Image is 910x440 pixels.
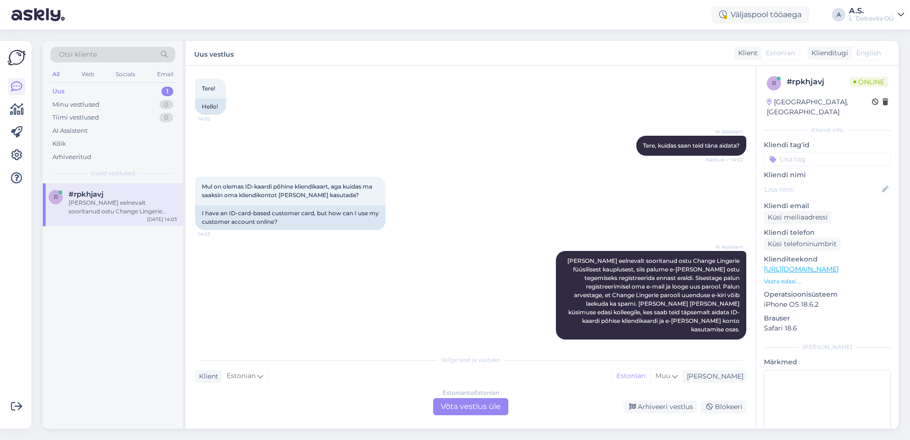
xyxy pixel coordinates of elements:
[195,205,386,230] div: I have an ID-card-based customer card, but how can I use my customer account online?
[52,152,91,162] div: Arhiveeritud
[202,85,215,92] span: Tere!
[849,7,904,22] a: A.S.L´Dolcevita OÜ
[443,389,499,397] div: Estonian to Estonian
[147,216,177,223] div: [DATE] 14:03
[79,68,96,80] div: Web
[52,87,65,96] div: Uus
[54,193,58,200] span: r
[50,68,61,80] div: All
[772,80,776,87] span: r
[764,211,831,224] div: Küsi meiliaadressi
[52,100,99,110] div: Minu vestlused
[708,340,743,347] span: 14:03
[764,265,839,273] a: [URL][DOMAIN_NAME]
[708,128,743,135] span: AI Assistent
[764,201,891,211] p: Kliendi email
[159,100,173,110] div: 0
[849,15,894,22] div: L´Dolcevita OÜ
[69,199,177,216] div: [PERSON_NAME] eelnevalt sooritanud ostu Change Lingerie füüsilisest kauplusest, siis palume e-[PE...
[433,398,508,415] div: Võta vestlus üle
[764,300,891,310] p: iPhone OS 18.6.2
[612,369,650,383] div: Estonian
[159,113,173,122] div: 0
[767,97,872,117] div: [GEOGRAPHIC_DATA], [GEOGRAPHIC_DATA]
[52,113,99,122] div: Tiimi vestlused
[764,254,891,264] p: Klienditeekond
[764,238,841,250] div: Küsi telefoninumbrit
[194,47,234,60] label: Uus vestlus
[787,76,850,88] div: # rpkhjavj
[195,371,218,381] div: Klient
[202,183,374,199] span: Mul on olemas ID-kaardi põhine kliendikaart, aga kuidas ma saaksin oma kliendikontot [PERSON_NAME...
[808,48,848,58] div: Klienditugi
[856,48,881,58] span: English
[764,313,891,323] p: Brauser
[195,99,226,115] div: Hello!
[734,48,758,58] div: Klient
[764,343,891,351] div: [PERSON_NAME]
[832,8,845,21] div: A
[708,243,743,250] span: AI Assistent
[52,139,66,149] div: Kõik
[52,126,88,136] div: AI Assistent
[764,277,891,286] p: Vaata edasi ...
[764,140,891,150] p: Kliendi tag'id
[59,50,97,60] span: Otsi kliente
[567,257,741,333] span: [PERSON_NAME] eelnevalt sooritanud ostu Change Lingerie füüsilisest kauplusest, siis palume e-[PE...
[764,323,891,333] p: Safari 18.6
[712,6,809,23] div: Väljaspool tööaega
[161,87,173,96] div: 1
[764,357,891,367] p: Märkmed
[227,371,256,381] span: Estonian
[195,356,746,364] div: Valige keel ja vastake
[623,400,697,413] div: Arhiveeri vestlus
[706,156,743,163] span: Nähtud ✓ 14:02
[69,190,103,199] span: #rpkhjavj
[764,228,891,238] p: Kliendi telefon
[764,152,891,166] input: Lisa tag
[155,68,175,80] div: Email
[198,230,234,238] span: 14:03
[91,169,135,178] span: Uued vestlused
[8,49,26,67] img: Askly Logo
[701,400,746,413] div: Blokeeri
[766,48,795,58] span: Estonian
[114,68,137,80] div: Socials
[764,126,891,134] div: Kliendi info
[643,142,740,149] span: Tere, kuidas saan teid täna aidata?
[764,170,891,180] p: Kliendi nimi
[683,371,743,381] div: [PERSON_NAME]
[198,115,234,122] span: 14:02
[849,7,894,15] div: A.S.
[655,371,670,380] span: Muu
[764,290,891,300] p: Operatsioonisüsteem
[764,184,880,195] input: Lisa nimi
[850,77,888,87] span: Online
